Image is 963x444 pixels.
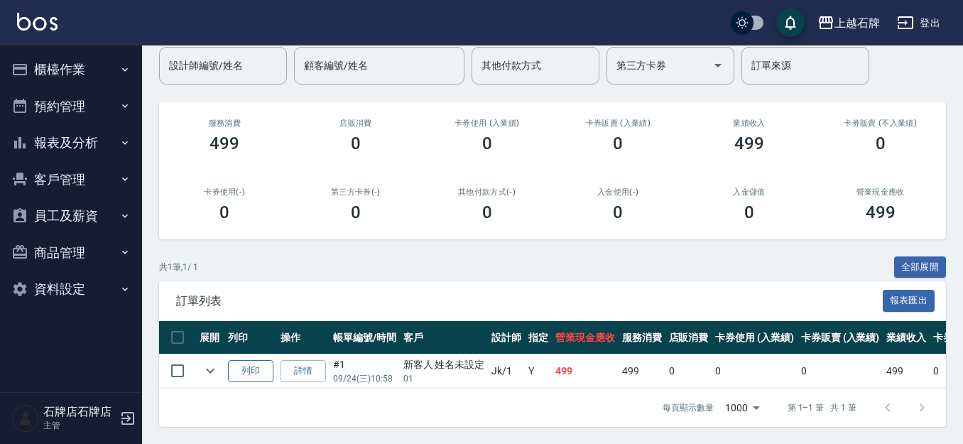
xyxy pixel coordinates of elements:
button: save [776,9,805,37]
h2: 卡券使用(-) [176,188,273,197]
h2: 入金使用(-) [570,188,667,197]
p: 主管 [43,419,116,432]
h2: 卡券使用 (入業績) [438,119,535,128]
button: 報表及分析 [6,124,136,161]
th: 營業現金應收 [552,321,619,354]
button: 資料設定 [6,271,136,308]
p: 01 [403,372,485,385]
h3: 0 [351,202,361,222]
p: 每頁顯示數量 [663,401,714,414]
h3: 0 [219,202,229,222]
td: 499 [883,354,930,388]
button: 全部展開 [894,256,947,278]
h3: 0 [351,134,361,153]
h5: 石牌店石牌店 [43,405,116,419]
button: expand row [200,360,221,381]
h3: 499 [210,134,239,153]
h3: 499 [734,134,764,153]
button: 上越石牌 [812,9,886,38]
td: Jk /1 [488,354,525,388]
div: 1000 [719,389,765,427]
h2: 店販消費 [308,119,405,128]
p: 第 1–1 筆 共 1 筆 [788,401,856,414]
td: 0 [798,354,883,388]
h2: 卡券販賣 (不入業績) [832,119,929,128]
button: 櫃檯作業 [6,51,136,88]
p: 共 1 筆, 1 / 1 [159,261,198,274]
p: 09/24 (三) 10:58 [333,372,396,385]
h2: 卡券販賣 (入業績) [570,119,667,128]
div: 新客人 姓名未設定 [403,357,485,372]
th: 操作 [277,321,330,354]
h3: 0 [613,202,623,222]
h3: 499 [866,202,896,222]
th: 列印 [224,321,277,354]
button: 報表匯出 [883,290,935,312]
h3: 服務消費 [176,119,273,128]
td: #1 [330,354,400,388]
button: 登出 [891,10,946,36]
th: 服務消費 [619,321,665,354]
th: 展開 [196,321,224,354]
button: 客戶管理 [6,161,136,198]
h3: 0 [744,202,754,222]
th: 卡券販賣 (入業績) [798,321,883,354]
td: 499 [619,354,665,388]
td: 0 [712,354,798,388]
h2: 其他付款方式(-) [438,188,535,197]
th: 店販消費 [665,321,712,354]
img: Logo [17,13,58,31]
th: 客戶 [400,321,489,354]
h2: 營業現金應收 [832,188,929,197]
th: 帳單編號/時間 [330,321,400,354]
button: 員工及薪資 [6,197,136,234]
h3: 0 [482,134,492,153]
button: Open [707,54,729,77]
a: 報表匯出 [883,293,935,307]
img: Person [11,404,40,433]
h3: 0 [876,134,886,153]
h3: 0 [482,202,492,222]
button: 列印 [228,360,273,382]
div: 上越石牌 [834,14,880,32]
h2: 入金儲值 [701,188,798,197]
button: 預約管理 [6,88,136,125]
td: Y [525,354,552,388]
h3: 0 [613,134,623,153]
h2: 第三方卡券(-) [308,188,405,197]
th: 指定 [525,321,552,354]
th: 設計師 [488,321,525,354]
td: 499 [552,354,619,388]
td: 0 [665,354,712,388]
button: 商品管理 [6,234,136,271]
span: 訂單列表 [176,294,883,308]
th: 卡券使用 (入業績) [712,321,798,354]
a: 詳情 [281,360,326,382]
th: 業績收入 [883,321,930,354]
h2: 業績收入 [701,119,798,128]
